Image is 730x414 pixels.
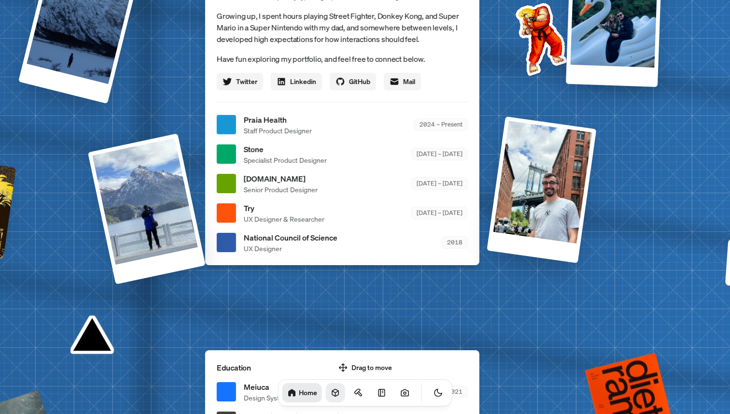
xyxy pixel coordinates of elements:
[442,385,468,398] div: 2021
[236,76,257,86] span: Twitter
[349,76,370,86] span: GitHub
[244,243,337,253] span: UX Designer
[217,52,468,65] p: Have fun exploring my portfolio, and feel free to connect below.
[411,148,468,160] div: [DATE] – [DATE]
[414,118,468,130] div: 2024 – Present
[290,76,316,86] span: Linkedin
[442,236,468,248] div: 2018
[217,361,468,373] p: Education
[244,231,337,243] span: National Council of Science
[330,72,376,90] a: GitHub
[411,177,468,189] div: [DATE] – [DATE]
[429,383,448,402] button: Toggle Theme
[244,155,327,165] span: Specialist Product Designer
[403,76,415,86] span: Mail
[384,72,421,90] a: Mail
[244,184,318,194] span: Senior Product Designer
[411,207,468,219] div: [DATE] – [DATE]
[244,214,324,224] span: UX Designer & Researcher
[271,72,322,90] a: Linkedin
[282,383,322,402] a: Home
[244,125,312,135] span: Staff Product Designer
[244,172,318,184] span: [DOMAIN_NAME]
[217,10,468,44] p: Growing up, I spent hours playing Street Fighter, Donkey Kong, and Super Mario in a Super Nintend...
[217,72,263,90] a: Twitter
[244,114,312,125] span: Praia Health
[244,381,309,392] span: Meiuca
[244,392,309,402] span: Design System & Ops
[244,202,324,214] span: Try
[299,388,317,397] h1: Home
[244,143,327,155] span: Stone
